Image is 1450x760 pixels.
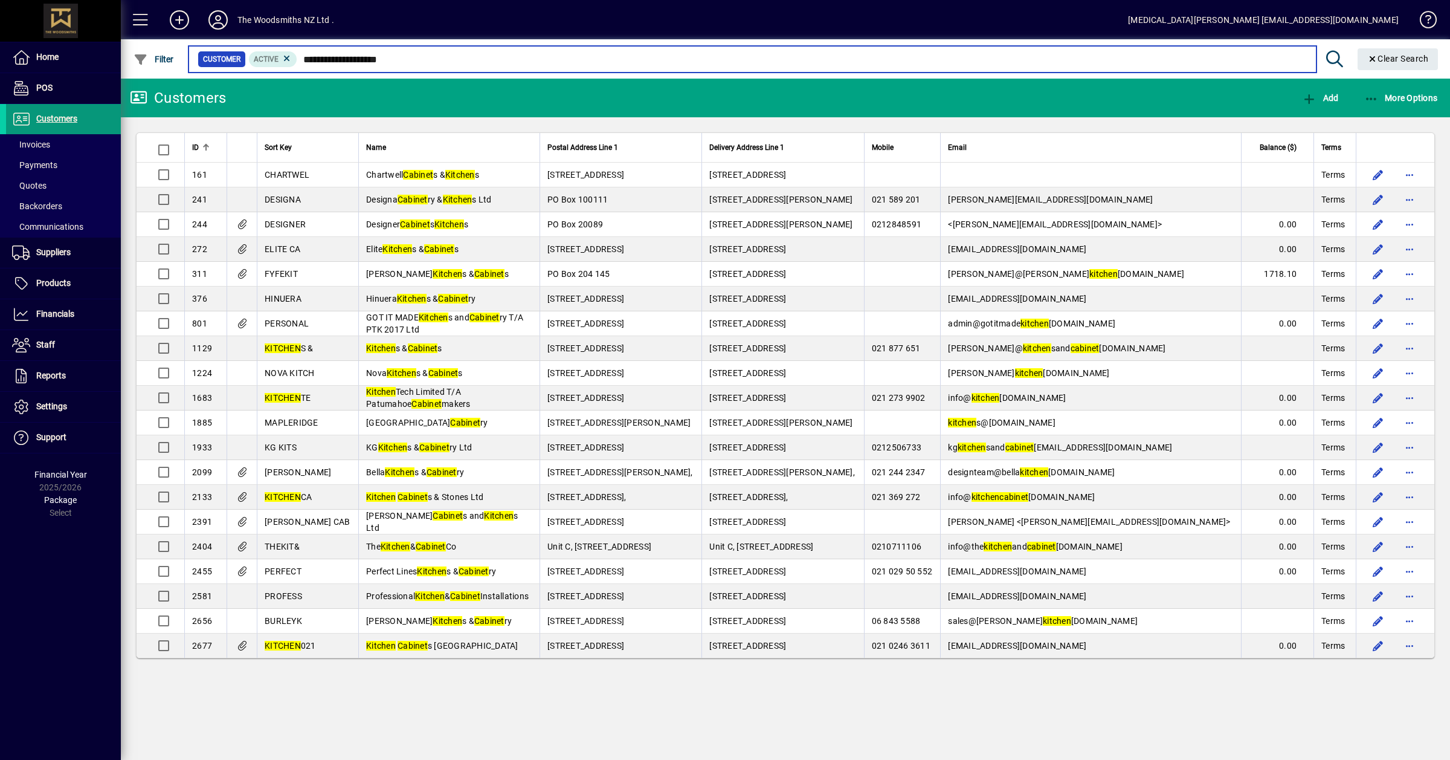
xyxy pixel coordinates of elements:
[366,467,464,477] span: Bella s & ry
[1368,438,1388,457] button: Edit
[1368,463,1388,482] button: Edit
[134,54,174,64] span: Filter
[366,591,529,601] span: Professional & Installations
[36,309,74,319] span: Financials
[872,467,926,477] span: 021 244 2347
[1400,487,1419,507] button: More options
[547,269,610,279] span: PO Box 204 145
[6,42,121,73] a: Home
[872,219,922,229] span: 0212848591
[265,517,350,527] span: [PERSON_NAME] CAB
[382,244,412,254] em: Kitchen
[1400,413,1419,432] button: More options
[265,368,315,378] span: NOVA KITCH
[36,114,77,123] span: Customers
[192,195,207,204] span: 241
[1368,339,1388,358] button: Edit
[1321,392,1345,404] span: Terms
[872,195,921,204] span: 021 589 201
[459,567,489,576] em: Cabinet
[1400,264,1419,284] button: More options
[971,393,1000,403] em: kitchen
[1368,388,1388,408] button: Edit
[192,567,212,576] span: 2455
[999,492,1028,502] em: cabinet
[443,195,472,204] em: Kitchen
[1321,541,1345,553] span: Terms
[400,219,430,229] em: Cabinet
[1321,466,1345,478] span: Terms
[265,244,300,254] span: ELITE CA
[366,141,386,154] span: Name
[547,542,651,551] span: Unit C, [STREET_ADDRESS]
[445,170,475,180] em: Kitchen
[265,567,301,576] span: PERFECT
[1241,262,1313,287] td: 1718.10
[387,368,416,378] em: Kitchen
[1400,438,1419,457] button: More options
[872,492,921,502] span: 021 369 272
[1321,516,1345,528] span: Terms
[438,294,468,304] em: Cabinet
[948,418,976,427] em: kitchen
[1400,537,1419,556] button: More options
[397,294,427,304] em: Kitchen
[1400,215,1419,234] button: More options
[1368,165,1388,184] button: Edit
[547,517,624,527] span: [STREET_ADDRESS]
[1368,314,1388,333] button: Edit
[709,443,786,452] span: [STREET_ADDRESS]
[6,423,121,453] a: Support
[1241,559,1313,584] td: 0.00
[547,443,624,452] span: [STREET_ADDRESS]
[6,361,121,391] a: Reports
[1358,48,1439,70] button: Clear
[1241,534,1313,559] td: 0.00
[36,247,71,257] span: Suppliers
[366,492,483,502] span: s & Stones Ltd
[6,134,121,155] a: Invoices
[12,140,50,149] span: Invoices
[1071,343,1100,353] em: cabinet
[1321,243,1345,255] span: Terms
[872,542,922,551] span: 0210711106
[265,294,301,304] span: HINUERA
[1321,367,1345,379] span: Terms
[948,467,1115,477] span: designteam@bella [DOMAIN_NAME]
[203,53,240,65] span: Customer
[1241,411,1313,435] td: 0.00
[1241,386,1313,411] td: 0.00
[366,294,476,304] span: Hinuera s & ry
[265,141,292,154] span: Sort Key
[1089,269,1118,279] em: kitchen
[366,387,471,409] span: Tech Limited T/A Patumahoe makers
[948,244,1086,254] span: [EMAIL_ADDRESS][DOMAIN_NAME]
[366,387,396,397] em: Kitchen
[366,141,532,154] div: Name
[1005,443,1034,452] em: cabinet
[265,418,318,427] span: MAPLERIDGE
[192,492,212,502] span: 2133
[192,393,212,403] span: 1683
[6,299,121,330] a: Financials
[419,313,448,322] em: Kitchen
[1321,169,1345,181] span: Terms
[1368,512,1388,531] button: Edit
[36,83,53,93] span: POS
[192,418,212,427] span: 1885
[948,141,1234,154] div: Email
[192,591,212,601] span: 2581
[411,399,442,409] em: Cabinet
[366,343,396,353] em: Kitchen
[1400,562,1419,581] button: More options
[424,244,454,254] em: Cabinet
[1400,512,1419,531] button: More options
[547,170,624,180] span: [STREET_ADDRESS]
[366,511,518,533] span: [PERSON_NAME] s and s Ltd
[450,418,480,427] em: Cabinet
[547,567,624,576] span: [STREET_ADDRESS]
[709,393,786,403] span: [STREET_ADDRESS]
[130,48,177,70] button: Filter
[44,495,77,505] span: Package
[254,55,279,63] span: Active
